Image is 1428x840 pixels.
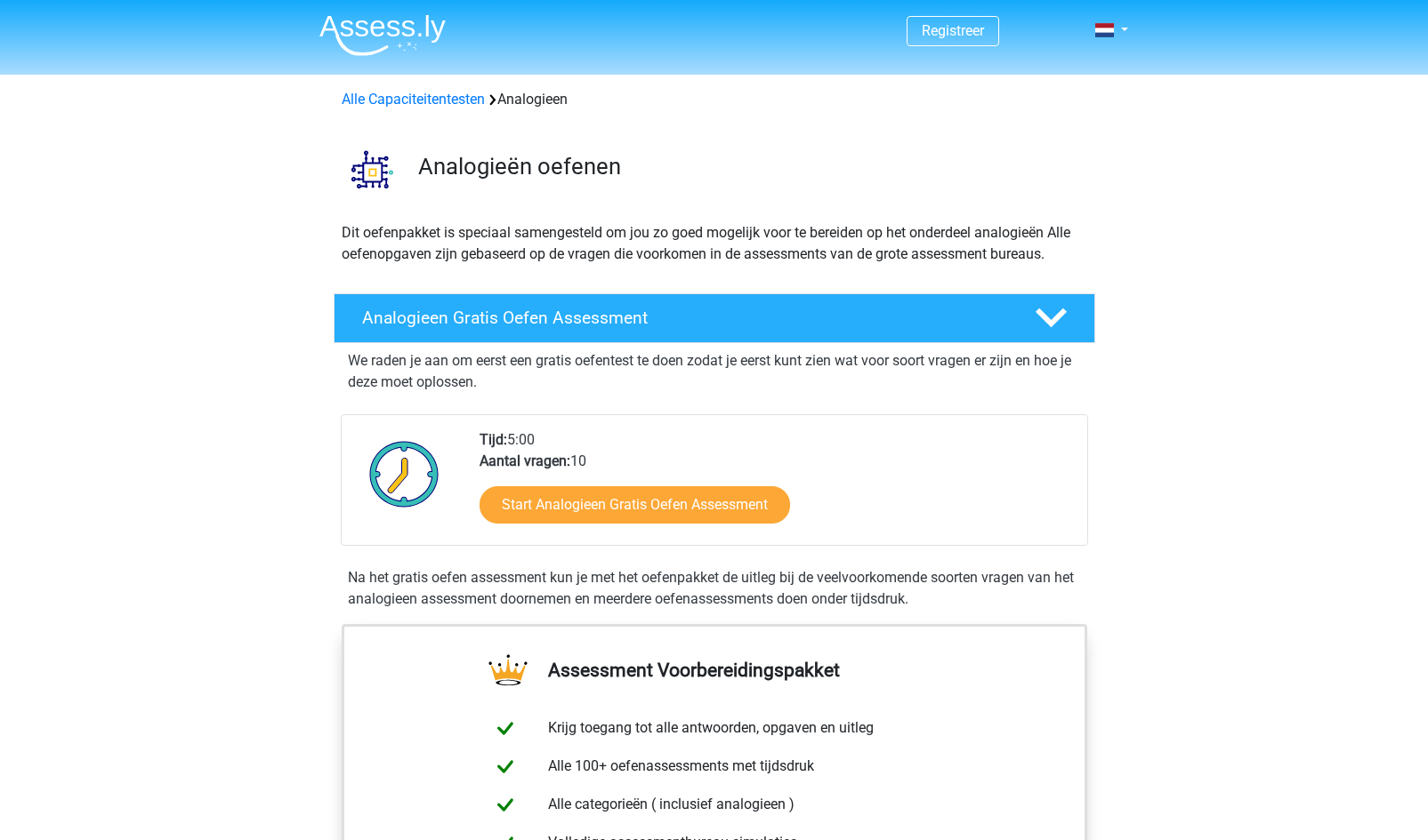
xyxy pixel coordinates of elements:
[480,452,570,469] b: Aantal vragen:
[342,222,1087,265] p: Dit oefenpakket is speciaal samengesteld om jou zo goed mogelijk voor te bereiden op het onderdee...
[341,567,1088,610] div: Na het gratis oefen assessment kun je met het oefenpakket de uitleg bij de veelvoorkomende soorte...
[335,132,410,207] img: analogieen
[359,429,449,518] img: Klok
[362,308,1006,328] h4: Analogieen Gratis Oefen Assessment
[335,89,1094,110] div: Analogieen
[342,91,485,108] a: Alle Capaciteitentesten
[480,486,790,524] a: Start Analogieen Gratis Oefen Assessment
[327,293,1102,343] a: Analogieen Gratis Oefen Assessment
[348,350,1081,393] p: We raden je aan om eerst een gratis oefentest te doen zodat je eerst kunt zien wat voor soort vra...
[319,14,446,56] img: Assessly
[466,429,1086,545] div: 5:00 10
[418,153,1081,180] h3: Analogieën oefenen
[480,431,507,448] b: Tijd:
[922,22,984,39] a: Registreer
